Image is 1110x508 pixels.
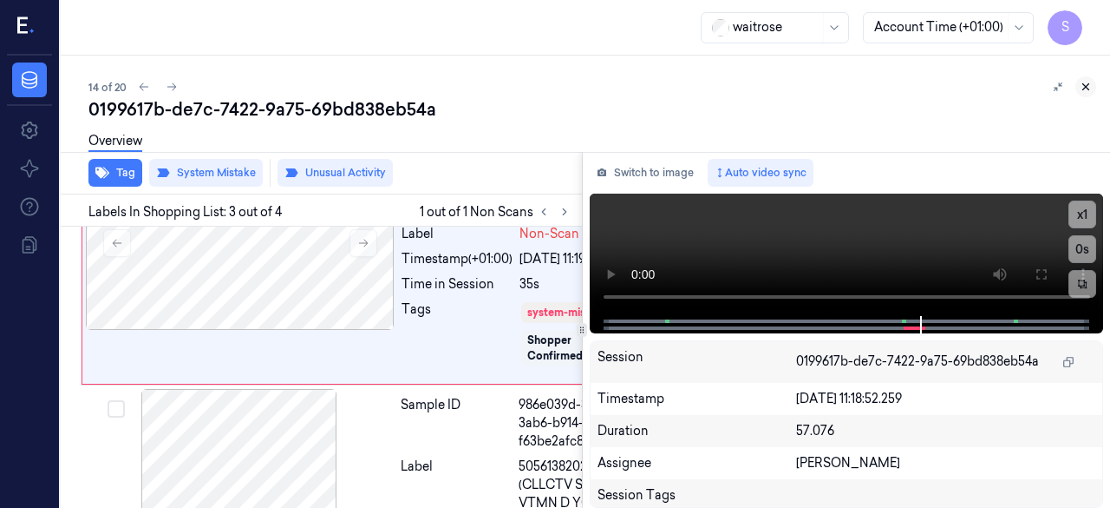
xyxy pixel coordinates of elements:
div: Sample ID [401,396,512,451]
button: x1 [1068,201,1096,228]
span: Labels In Shopping List: 3 out of 4 [88,203,282,221]
button: S [1048,10,1082,45]
div: Shopper Confirmed [527,333,612,364]
div: 0199617b-de7c-7422-9a75-69bd838eb54a [88,97,1096,122]
div: Timestamp (+01:00) [402,250,513,268]
div: 986e039d-36d6-3ab6-b914-f63be2afc857 [519,396,626,451]
div: 57.076 [796,422,1095,440]
div: [DATE] 11:18:52.259 [796,390,1095,408]
button: Tag [88,159,142,187]
button: Select row [108,400,125,418]
button: Auto video sync [708,159,813,187]
button: 0s [1068,235,1096,263]
span: 1 out of 1 Non Scans [420,201,575,222]
div: Timestamp [597,390,797,408]
div: Time in Session [402,275,513,294]
div: [PERSON_NAME] [796,454,1095,472]
span: 14 of 20 [88,80,127,95]
button: Unusual Activity [277,159,393,187]
div: system-mistake [527,305,608,320]
div: Assignee [597,454,797,472]
div: Duration [597,422,797,440]
div: 35s [519,275,625,294]
div: Label [402,225,513,243]
a: Overview [88,132,142,152]
button: Switch to image [590,159,701,187]
span: 0199617b-de7c-7422-9a75-69bd838eb54a [796,353,1039,371]
div: [DATE] 11:19:29.735 [519,250,625,268]
div: Tags [402,300,513,373]
div: Session [597,348,797,376]
button: System Mistake [149,159,263,187]
span: Non-Scan [519,225,579,243]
